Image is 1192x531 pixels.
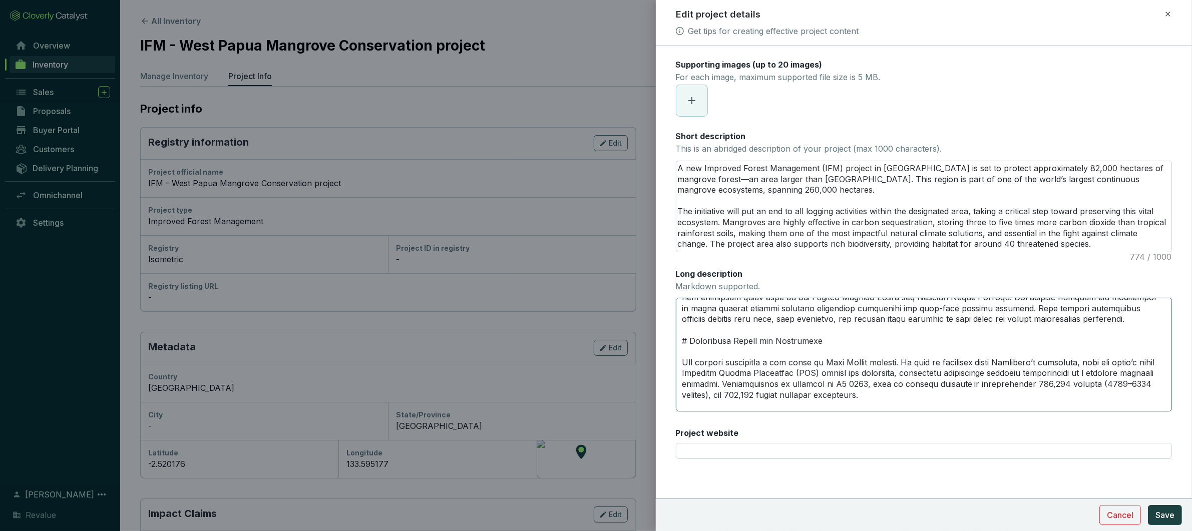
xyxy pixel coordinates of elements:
[676,59,823,70] label: Supporting images (up to 20 images)
[1099,505,1141,525] button: Cancel
[676,131,746,142] label: Short description
[1155,509,1174,521] span: Save
[676,268,743,279] label: Long description
[1107,509,1133,521] span: Cancel
[676,298,1172,411] textarea: Lorem ipsu-dolorsi AME consect adipiscin elitsedd eiusmodt incididu utlabor etdolo magnaaliqu, en...
[1148,505,1182,525] button: Save
[676,161,1171,252] textarea: A new Improved Forest Management (IFM) project in [GEOGRAPHIC_DATA] is set to protect approximate...
[676,427,739,438] label: Project website
[676,281,760,291] span: supported.
[676,72,881,83] p: For each image, maximum supported file size is 5 MB.
[676,281,717,291] a: Markdown
[688,25,859,37] a: Get tips for creating effective project content
[676,8,760,21] h2: Edit project details
[676,144,942,155] p: This is an abridged description of your project (max 1000 characters).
